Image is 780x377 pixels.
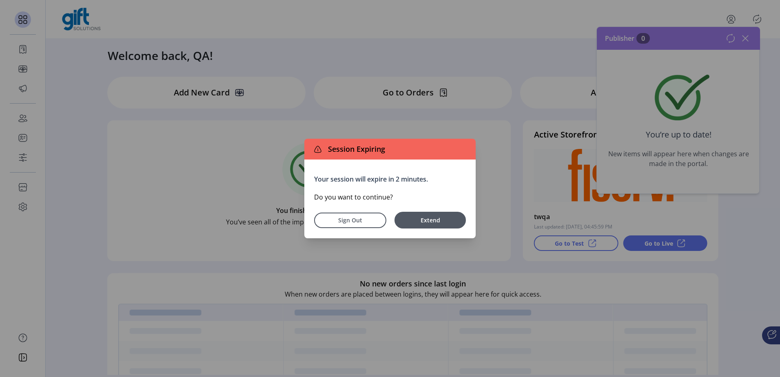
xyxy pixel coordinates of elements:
button: Extend [394,212,466,228]
p: Your session will expire in 2 minutes. [314,174,466,184]
span: Session Expiring [325,144,385,155]
p: Do you want to continue? [314,192,466,202]
button: Sign Out [314,213,386,228]
span: Sign Out [325,216,376,224]
span: Extend [399,216,462,224]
